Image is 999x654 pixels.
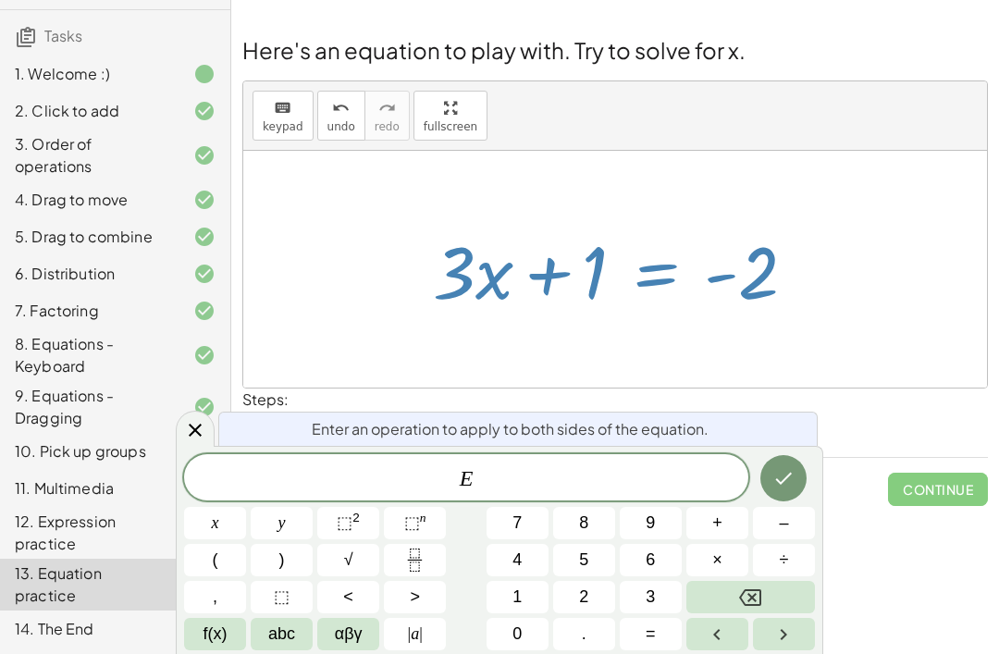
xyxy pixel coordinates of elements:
i: Task finished and correct. [193,300,216,322]
button: . [553,618,615,650]
button: Divide [753,544,815,576]
span: – [779,511,788,536]
button: Alphabet [251,618,313,650]
span: √ [344,548,353,573]
button: Greek alphabet [317,618,379,650]
button: ) [251,544,313,576]
button: Done [760,455,807,501]
span: ⬚ [404,513,420,532]
div: 6. Distribution [15,263,164,285]
button: redoredo [364,91,410,141]
i: redo [378,97,396,119]
button: 0 [487,618,549,650]
span: 7 [512,511,522,536]
span: 0 [512,622,522,647]
span: Tasks [44,26,82,45]
span: 2 [579,585,588,610]
span: ÷ [780,548,789,573]
span: x [212,511,219,536]
i: Task finished and correct. [193,144,216,167]
button: undoundo [317,91,365,141]
div: 11. Multimedia [15,477,164,500]
span: undo [327,120,355,133]
span: | [419,624,423,643]
button: Square root [317,544,379,576]
i: Task finished and correct. [193,100,216,122]
span: | [408,624,412,643]
button: x [184,507,246,539]
span: fullscreen [424,120,477,133]
span: < [343,585,353,610]
i: Task finished and correct. [193,344,216,366]
span: αβγ [335,622,363,647]
button: Equals [620,618,682,650]
i: keyboard [274,97,291,119]
button: Superscript [384,507,446,539]
span: abc [268,622,295,647]
span: 8 [579,511,588,536]
i: Task finished and correct. [193,396,216,418]
sup: n [420,511,426,524]
button: Times [686,544,748,576]
i: Task finished and correct. [193,189,216,211]
button: Minus [753,507,815,539]
i: undo [332,97,350,119]
span: , [213,585,217,610]
span: 11 [242,405,276,462]
span: + [712,511,722,536]
button: 3 [620,581,682,613]
button: 7 [487,507,549,539]
div: 1. Welcome :) [15,63,164,85]
div: 2. Click to add [15,100,164,122]
span: . [582,622,586,647]
span: a [408,622,423,647]
sup: 2 [352,511,360,524]
span: keypad [263,120,303,133]
button: Less than [317,581,379,613]
button: Placeholder [251,581,313,613]
label: Steps: [242,389,289,409]
span: 3 [646,585,655,610]
div: 14. The End [15,618,164,640]
button: Backspace [686,581,815,613]
span: 6 [646,548,655,573]
button: Left arrow [686,618,748,650]
button: Greater than [384,581,446,613]
i: Task finished and correct. [193,263,216,285]
span: y [278,511,286,536]
button: Right arrow [753,618,815,650]
span: × [712,548,722,573]
span: 5 [579,548,588,573]
button: 6 [620,544,682,576]
button: 4 [487,544,549,576]
button: Functions [184,618,246,650]
i: Task finished and correct. [193,226,216,248]
button: y [251,507,313,539]
span: ⬚ [274,585,290,610]
div: 10. Pick up groups [15,440,164,463]
span: Enter an operation to apply to both sides of the equation. [312,418,709,440]
div: 13. Equation practice [15,562,164,607]
i: Task finished. [193,63,216,85]
button: 8 [553,507,615,539]
button: fullscreen [413,91,487,141]
button: Squared [317,507,379,539]
span: ⬚ [337,513,352,532]
div: 8. Equations - Keyboard [15,333,164,377]
span: > [410,585,420,610]
button: 9 [620,507,682,539]
button: 1 [487,581,549,613]
var: E [460,466,474,490]
div: 4. Drag to move [15,189,164,211]
button: ( [184,544,246,576]
span: 4 [512,548,522,573]
div: 9. Equations - Dragging [15,385,164,429]
button: Fraction [384,544,446,576]
button: , [184,581,246,613]
span: f(x) [203,622,228,647]
div: 3. Order of operations [15,133,164,178]
button: Plus [686,507,748,539]
div: 12. Expression practice [15,511,164,555]
div: 7. Factoring [15,300,164,322]
span: Here's an equation to play with. Try to solve for x. [242,36,746,64]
